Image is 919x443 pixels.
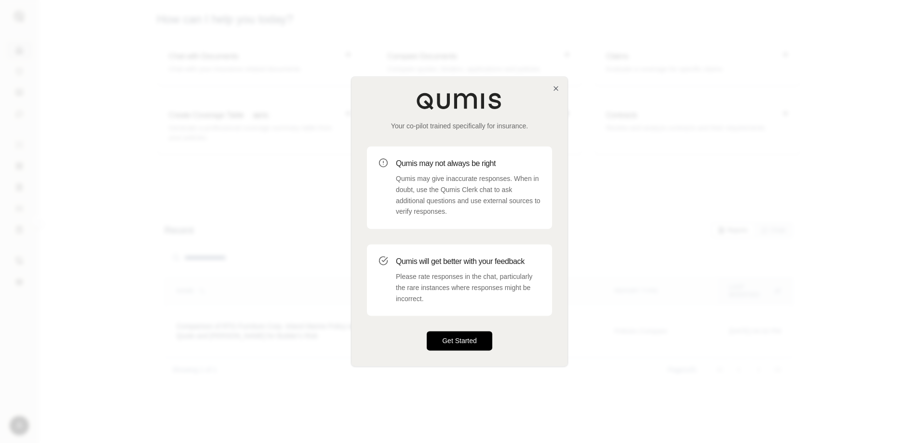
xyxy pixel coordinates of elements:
h3: Qumis may not always be right [396,158,541,169]
p: Your co-pilot trained specifically for insurance. [367,121,552,131]
button: Get Started [427,332,492,351]
h3: Qumis will get better with your feedback [396,256,541,267]
p: Qumis may give inaccurate responses. When in doubt, use the Qumis Clerk chat to ask additional qu... [396,173,541,217]
p: Please rate responses in the chat, particularly the rare instances where responses might be incor... [396,271,541,304]
img: Qumis Logo [416,92,503,110]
